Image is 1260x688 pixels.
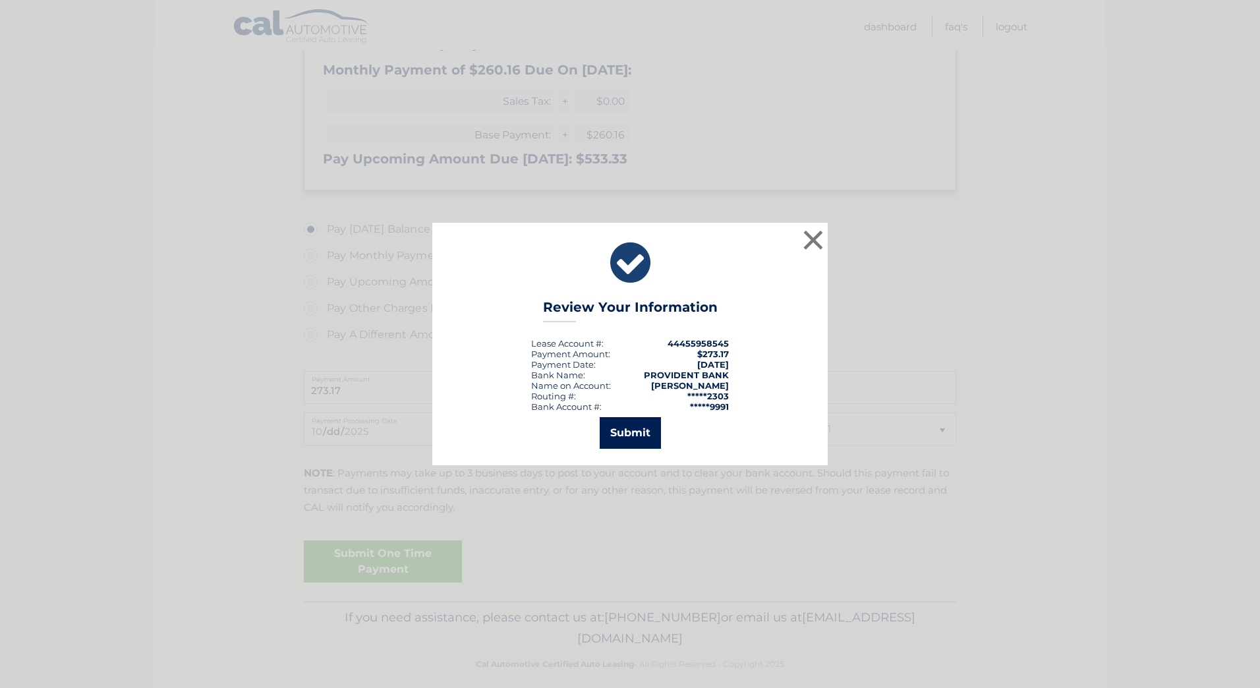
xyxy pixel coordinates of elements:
span: $273.17 [697,349,729,359]
button: × [800,227,826,253]
h3: Review Your Information [543,299,718,322]
div: Name on Account: [531,380,611,391]
strong: 44455958545 [668,338,729,349]
div: Payment Amount: [531,349,610,359]
div: Routing #: [531,391,576,401]
div: Lease Account #: [531,338,604,349]
div: Bank Name: [531,370,585,380]
strong: PROVIDENT BANK [644,370,729,380]
button: Submit [600,417,661,449]
strong: [PERSON_NAME] [651,380,729,391]
span: [DATE] [697,359,729,370]
div: : [531,359,596,370]
div: Bank Account #: [531,401,602,412]
span: Payment Date [531,359,594,370]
